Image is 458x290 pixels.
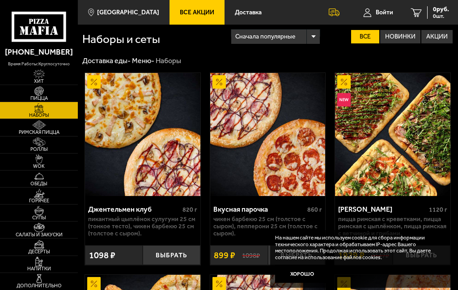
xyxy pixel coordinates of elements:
a: Доставка еды- [82,56,131,65]
button: Выбрать [143,245,200,265]
span: 0 шт. [433,13,449,19]
span: Все Акции [180,9,214,16]
p: На нашем сайте мы используем cookie для сбора информации технического характера и обрабатываем IP... [275,235,443,260]
span: 1120 г [429,206,447,213]
p: Чикен Барбекю 25 см (толстое с сыром), Пепперони 25 см (толстое с сыром). [213,216,322,237]
img: Акционный [337,75,351,89]
img: Акционный [87,75,101,89]
span: Доставка [235,9,262,16]
button: Выбрать [268,245,326,265]
p: Пицца Римская с креветками, Пицца Римская с цыплёнком, Пицца Римская с ветчиной и грибами. [338,216,447,237]
img: Мама Миа [335,73,450,196]
span: Войти [376,9,393,16]
span: 820 г [182,206,197,213]
img: Акционный [212,75,226,89]
h1: Наборы и сеты [82,34,231,45]
div: Наборы [156,56,181,66]
div: [PERSON_NAME] [338,205,427,213]
span: 1098 ₽ [89,251,115,260]
label: Все [351,30,379,43]
img: Новинка [337,93,351,107]
button: Хорошо [275,265,329,283]
a: Меню- [132,56,154,65]
s: 1098 ₽ [242,251,260,259]
img: Джентельмен клуб [85,73,200,196]
a: АкционныйВкусная парочка [210,73,326,196]
span: Сначала популярные [235,28,296,45]
span: 899 ₽ [214,251,235,260]
label: Новинки [380,30,420,43]
span: 0 руб. [433,6,449,13]
a: АкционныйДжентельмен клуб [85,73,200,196]
span: [GEOGRAPHIC_DATA] [97,9,159,16]
span: 860 г [307,206,322,213]
label: Акции [421,30,453,43]
div: Вкусная парочка [213,205,305,213]
a: АкционныйНовинкаМама Миа [335,73,450,196]
img: Вкусная парочка [210,73,326,196]
p: Пикантный цыплёнок сулугуни 25 см (тонкое тесто), Чикен Барбекю 25 см (толстое с сыром). [88,216,197,237]
div: Джентельмен клуб [88,205,180,213]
